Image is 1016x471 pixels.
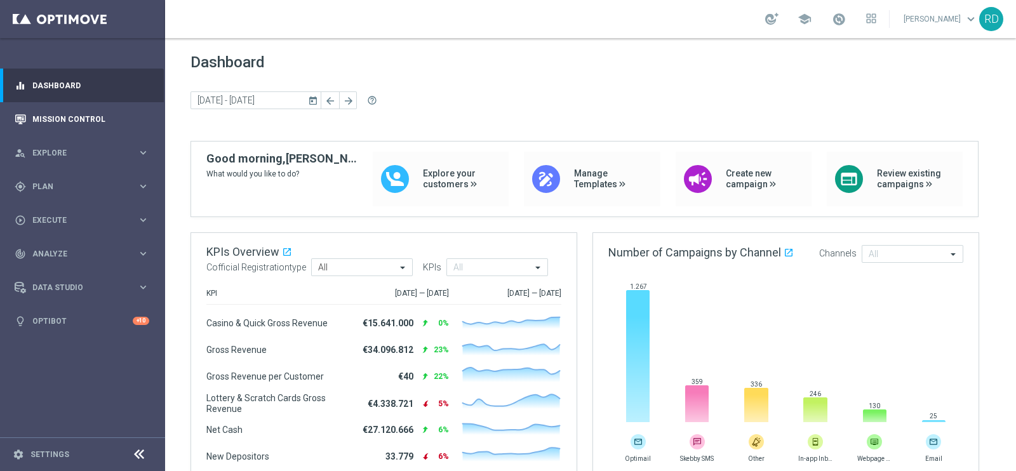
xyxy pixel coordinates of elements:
button: Mission Control [14,114,150,124]
div: Mission Control [15,102,149,136]
i: track_changes [15,248,26,260]
a: Settings [30,451,69,458]
div: Data Studio [15,282,137,293]
div: Dashboard [15,69,149,102]
span: Plan [32,183,137,190]
i: equalizer [15,80,26,91]
i: keyboard_arrow_right [137,147,149,159]
a: [PERSON_NAME]keyboard_arrow_down [902,10,979,29]
div: Analyze [15,248,137,260]
i: keyboard_arrow_right [137,180,149,192]
span: keyboard_arrow_down [964,12,978,26]
button: lightbulb Optibot +10 [14,316,150,326]
button: Data Studio keyboard_arrow_right [14,282,150,293]
div: Optibot [15,304,149,338]
i: play_circle_outline [15,215,26,226]
span: Data Studio [32,284,137,291]
button: play_circle_outline Execute keyboard_arrow_right [14,215,150,225]
i: keyboard_arrow_right [137,214,149,226]
span: Analyze [32,250,137,258]
button: track_changes Analyze keyboard_arrow_right [14,249,150,259]
span: Explore [32,149,137,157]
div: Explore [15,147,137,159]
a: Mission Control [32,102,149,136]
i: keyboard_arrow_right [137,248,149,260]
i: lightbulb [15,315,26,327]
a: Dashboard [32,69,149,102]
button: equalizer Dashboard [14,81,150,91]
div: +10 [133,317,149,325]
span: Execute [32,216,137,224]
i: keyboard_arrow_right [137,281,149,293]
button: gps_fixed Plan keyboard_arrow_right [14,182,150,192]
div: Execute [15,215,137,226]
i: settings [13,449,24,460]
div: Plan [15,181,137,192]
div: RD [979,7,1003,31]
button: person_search Explore keyboard_arrow_right [14,148,150,158]
span: school [798,12,812,26]
i: gps_fixed [15,181,26,192]
i: person_search [15,147,26,159]
a: Optibot [32,304,133,338]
